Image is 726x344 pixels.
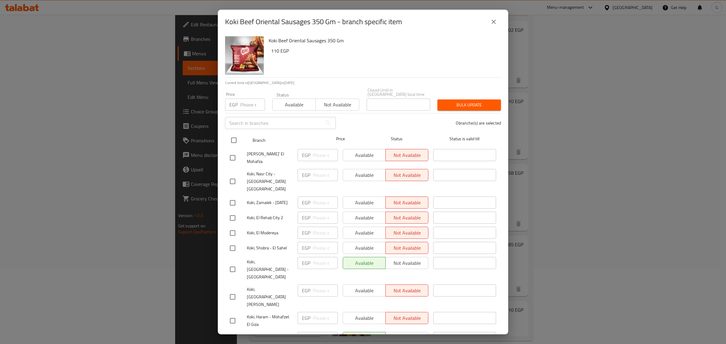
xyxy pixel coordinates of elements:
[269,36,496,45] h6: Koki Beef Oriental Sausages 350 Gm
[225,117,322,129] input: Search in branches
[225,36,264,75] img: Koki Beef Oriental Sausages 350 Gm
[302,259,310,267] p: EGP
[313,284,338,297] input: Please enter price
[313,169,338,181] input: Please enter price
[302,214,310,221] p: EGP
[486,15,501,29] button: close
[313,212,338,224] input: Please enter price
[313,242,338,254] input: Please enter price
[247,150,293,165] span: [PERSON_NAME]' El Mohafza
[442,101,496,109] span: Bulk update
[318,100,357,109] span: Not available
[313,312,338,324] input: Please enter price
[247,170,293,193] span: Koki, Nasr City - [GEOGRAPHIC_DATA] [GEOGRAPHIC_DATA]
[302,244,310,252] p: EGP
[320,135,361,143] span: Price
[275,100,313,109] span: Available
[225,17,402,27] h2: Koki Beef Oriental Sausages 350 Gm - branch specific item
[247,286,293,308] span: Koki, [GEOGRAPHIC_DATA][PERSON_NAME]
[365,135,428,143] span: Status
[313,227,338,239] input: Please enter price
[433,135,496,143] span: Status is valid till
[302,171,310,179] p: EGP
[316,99,359,111] button: Not available
[313,149,338,161] input: Please enter price
[225,80,501,86] p: Current time in [GEOGRAPHIC_DATA] is [DATE]
[313,196,338,209] input: Please enter price
[247,313,293,328] span: Koki, Haram - Mohafzet El Giza
[302,151,310,159] p: EGP
[247,229,293,237] span: Koki, El Modereya
[302,287,310,294] p: EGP
[272,99,316,111] button: Available
[247,244,293,252] span: Koki, Shobra - El Sahel
[253,137,316,144] span: Branch
[302,334,310,342] p: EGP
[240,99,265,111] input: Please enter price
[313,257,338,269] input: Please enter price
[313,332,338,344] input: Please enter price
[302,199,310,206] p: EGP
[302,314,310,322] p: EGP
[437,99,501,111] button: Bulk update
[271,47,496,55] h6: 110 EGP
[247,199,293,206] span: Koki, Zamalek - [DATE]
[302,229,310,236] p: EGP
[247,258,293,281] span: Koki, [GEOGRAPHIC_DATA] - [GEOGRAPHIC_DATA]
[229,101,238,108] p: EGP
[456,120,501,126] p: 0 branche(s) are selected
[247,214,293,222] span: Koki, El Rehab City 2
